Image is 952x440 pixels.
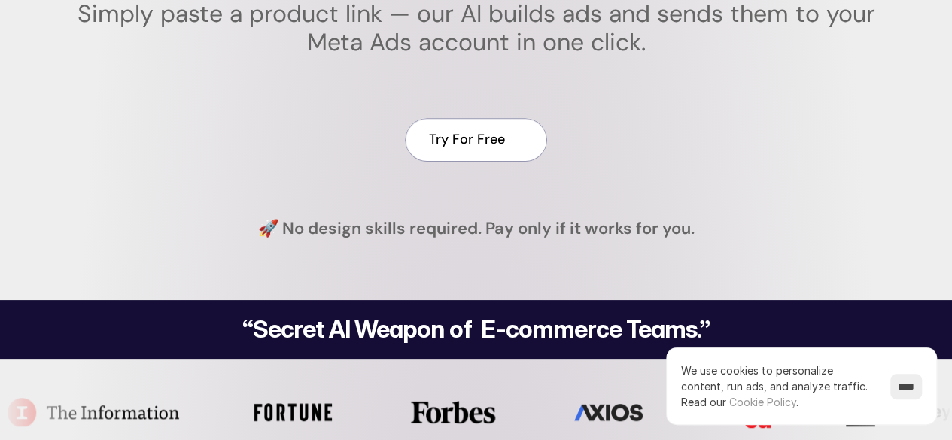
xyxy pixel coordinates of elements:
[405,118,547,161] a: Try For Free
[681,396,798,408] span: Read our .
[681,363,875,410] p: We use cookies to personalize content, run ads, and analyze traffic.
[204,317,749,341] h2: “Secret AI Weapon of E-commerce Teams.”
[429,130,505,149] h4: Try For Free
[729,396,796,408] a: Cookie Policy
[258,217,695,241] h4: 🚀 No design skills required. Pay only if it works for you.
